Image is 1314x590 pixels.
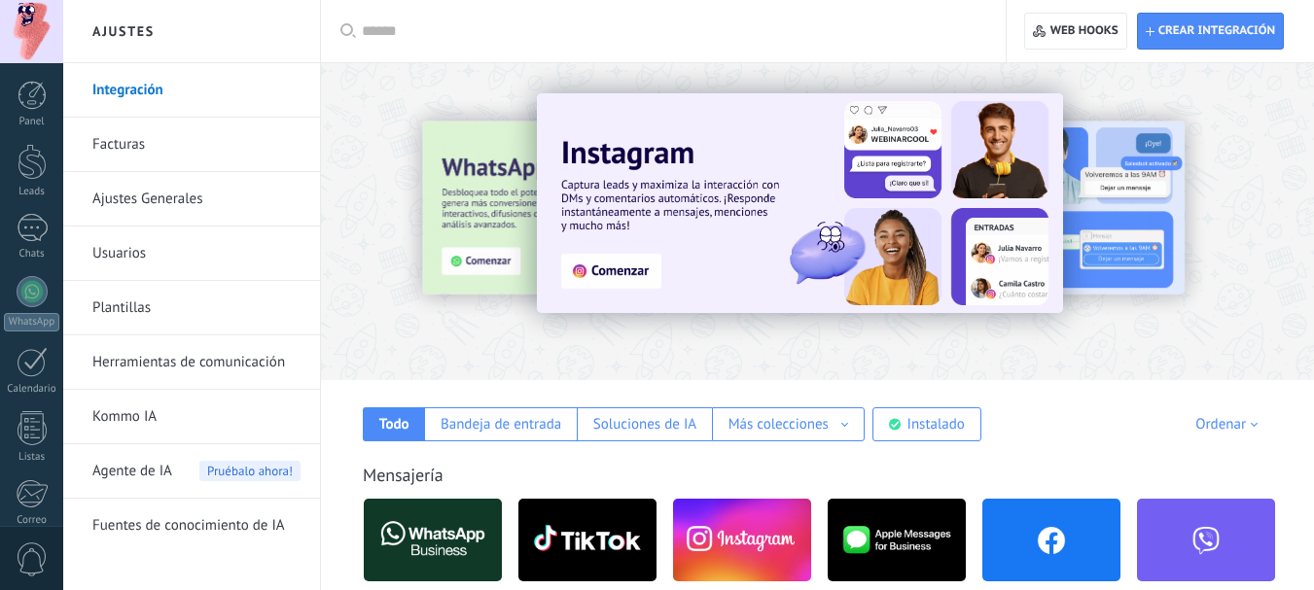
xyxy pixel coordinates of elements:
li: Plantillas [63,281,320,335]
li: Usuarios [63,226,320,281]
div: Bandeja de entrada [441,415,561,434]
div: Leads [4,186,60,198]
div: Correo [4,514,60,527]
div: Instalado [907,415,965,434]
a: Plantillas [92,281,301,335]
img: Slide 1 [537,93,1063,313]
div: Chats [4,248,60,260]
a: Usuarios [92,226,301,281]
div: Más colecciones [728,415,829,434]
a: Facturas [92,118,301,172]
a: Agente de IA Pruébalo ahora! [92,444,301,499]
a: Herramientas de comunicación [92,335,301,390]
img: logo_main.png [364,493,502,587]
li: Fuentes de conocimiento de IA [63,499,320,552]
img: logo_main.png [828,493,966,587]
div: Panel [4,116,60,128]
li: Ajustes Generales [63,172,320,226]
div: Ordenar [1195,415,1264,434]
div: Listas [4,451,60,464]
a: Integración [92,63,301,118]
a: Fuentes de conocimiento de IA [92,499,301,553]
li: Kommo IA [63,390,320,444]
a: Mensajería [363,464,444,486]
img: instagram.png [673,493,811,587]
img: logo_main.png [518,493,657,587]
span: Pruébalo ahora! [199,461,301,481]
span: Agente de IA [92,444,172,499]
li: Integración [63,63,320,118]
button: Web hooks [1024,13,1126,50]
img: viber.png [1137,493,1275,587]
a: Ajustes Generales [92,172,301,226]
img: facebook.png [982,493,1120,587]
div: WhatsApp [4,313,59,331]
li: Agente de IA [63,444,320,499]
span: Web hooks [1050,23,1119,39]
a: Kommo IA [92,390,301,444]
div: Todo [379,415,409,434]
span: Crear integración [1158,23,1275,39]
li: Facturas [63,118,320,172]
div: Calendario [4,383,60,396]
li: Herramientas de comunicación [63,335,320,390]
div: Soluciones de IA [593,415,696,434]
button: Crear integración [1137,13,1284,50]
